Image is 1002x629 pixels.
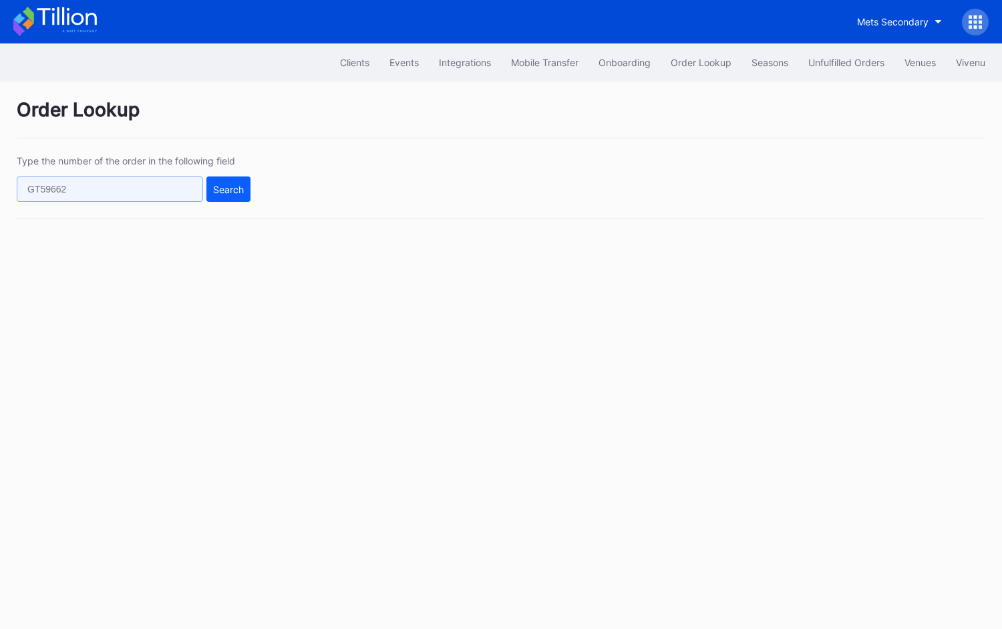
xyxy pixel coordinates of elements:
[17,176,203,202] input: GT59662
[741,50,798,75] button: Seasons
[671,57,731,68] div: Order Lookup
[661,50,741,75] button: Order Lookup
[213,184,244,195] div: Search
[599,57,651,68] div: Onboarding
[17,98,985,138] div: Order Lookup
[330,50,379,75] button: Clients
[904,57,936,68] div: Venues
[429,50,501,75] button: Integrations
[798,50,894,75] button: Unfulfilled Orders
[511,57,578,68] div: Mobile Transfer
[379,50,429,75] button: Events
[946,50,995,75] button: Vivenu
[17,155,251,166] div: Type the number of the order in the following field
[857,16,929,27] div: Mets Secondary
[751,57,788,68] div: Seasons
[894,50,946,75] button: Venues
[501,50,589,75] button: Mobile Transfer
[956,57,985,68] div: Vivenu
[389,57,419,68] div: Events
[340,57,369,68] div: Clients
[589,50,661,75] button: Onboarding
[206,176,251,202] button: Search
[847,9,952,34] button: Mets Secondary
[808,57,884,68] div: Unfulfilled Orders
[439,57,491,68] div: Integrations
